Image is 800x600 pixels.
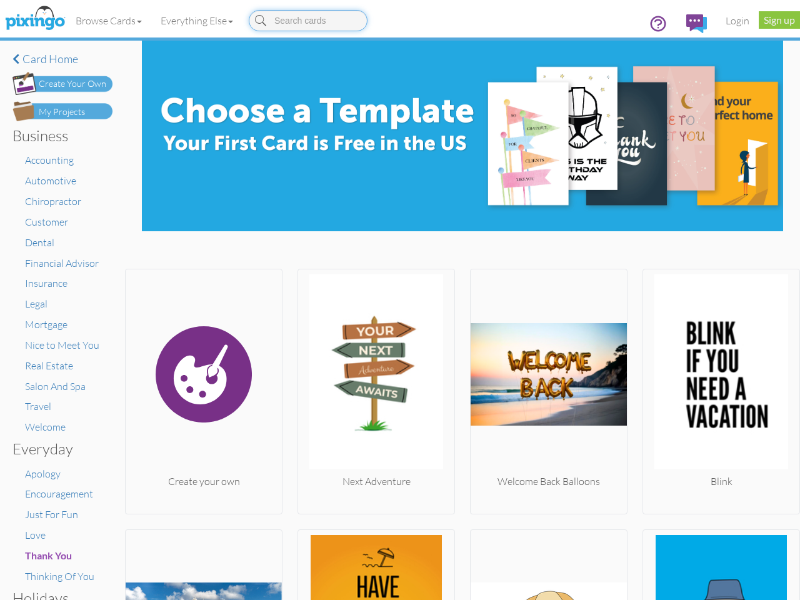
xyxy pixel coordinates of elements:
[12,127,103,144] h3: Business
[25,400,51,412] a: Travel
[142,41,783,231] img: e8896c0d-71ea-4978-9834-e4f545c8bf84.jpg
[25,339,99,351] a: Nice to Meet You
[25,467,61,480] a: Apology
[25,277,67,289] a: Insurance
[471,274,627,474] img: 20250124-200456-ac61e44cdf43-250.png
[25,570,94,582] a: Thinking Of You
[298,274,454,474] img: 20250811-165541-04b25b21e4b4-250.jpg
[25,216,68,228] a: Customer
[66,5,151,36] a: Browse Cards
[716,5,759,36] a: Login
[25,297,47,310] a: Legal
[25,174,76,187] a: Automotive
[25,421,66,433] a: Welcome
[25,508,78,521] a: Just For Fun
[471,474,627,489] div: Welcome Back Balloons
[126,274,282,474] img: create.svg
[12,441,103,457] h3: Everyday
[643,274,799,474] img: 20250416-225331-00ac61b41b59-250.jpg
[39,77,106,91] div: Create Your Own
[12,53,112,66] a: Card home
[151,5,242,36] a: Everything Else
[2,3,68,34] img: pixingo logo
[25,359,73,372] a: Real Estate
[25,257,99,269] a: Financial Advisor
[25,487,93,500] a: Encouragement
[25,380,86,392] a: Salon And Spa
[759,11,800,29] a: Sign up
[25,318,67,331] a: Mortgage
[25,236,54,249] a: Dental
[249,10,367,31] input: Search cards
[12,72,112,95] img: create-own-button.png
[25,529,46,541] a: Love
[126,474,282,489] div: Create your own
[12,101,112,121] img: my-projects-button.png
[25,195,81,207] a: Chiropractor
[643,474,799,489] div: Blink
[298,474,454,489] div: Next Adventure
[25,154,74,166] a: Accounting
[686,14,707,33] img: comments.svg
[39,106,85,119] div: My Projects
[25,549,72,562] a: Thank You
